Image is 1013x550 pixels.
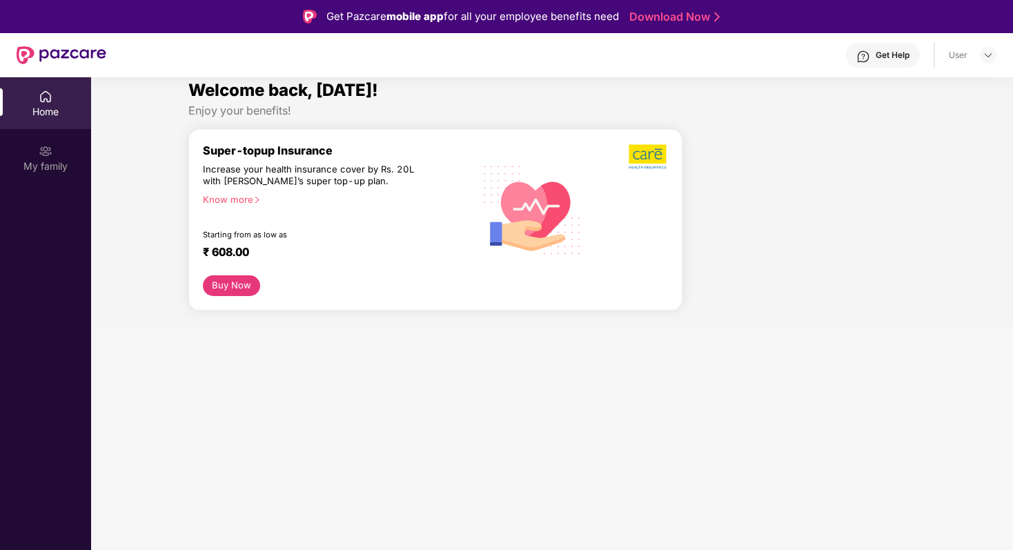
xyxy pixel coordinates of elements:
[253,196,261,204] span: right
[949,50,967,61] div: User
[188,80,378,100] span: Welcome back, [DATE]!
[39,90,52,104] img: svg+xml;base64,PHN2ZyBpZD0iSG9tZSIgeG1sbnM9Imh0dHA6Ly93d3cudzMub3JnLzIwMDAvc3ZnIiB3aWR0aD0iMjAiIG...
[188,104,916,118] div: Enjoy your benefits!
[474,150,591,268] img: svg+xml;base64,PHN2ZyB4bWxucz0iaHR0cDovL3d3dy53My5vcmcvMjAwMC9zdmciIHhtbG5zOnhsaW5rPSJodHRwOi8vd3...
[203,230,415,239] div: Starting from as low as
[203,144,474,157] div: Super-topup Insurance
[39,144,52,158] img: svg+xml;base64,PHN2ZyB3aWR0aD0iMjAiIGhlaWdodD0iMjAiIHZpZXdCb3g9IjAgMCAyMCAyMCIgZmlsbD0ibm9uZSIgeG...
[386,10,444,23] strong: mobile app
[856,50,870,63] img: svg+xml;base64,PHN2ZyBpZD0iSGVscC0zMngzMiIgeG1sbnM9Imh0dHA6Ly93d3cudzMub3JnLzIwMDAvc3ZnIiB3aWR0aD...
[876,50,909,61] div: Get Help
[629,10,716,24] a: Download Now
[203,164,415,188] div: Increase your health insurance cover by Rs. 20L with [PERSON_NAME]’s super top-up plan.
[714,10,720,24] img: Stroke
[203,245,460,262] div: ₹ 608.00
[326,8,619,25] div: Get Pazcare for all your employee benefits need
[983,50,994,61] img: svg+xml;base64,PHN2ZyBpZD0iRHJvcGRvd24tMzJ4MzIiIHhtbG5zPSJodHRwOi8vd3d3LnczLm9yZy8yMDAwL3N2ZyIgd2...
[203,275,260,296] button: Buy Now
[17,46,106,64] img: New Pazcare Logo
[203,194,466,204] div: Know more
[629,144,668,170] img: b5dec4f62d2307b9de63beb79f102df3.png
[303,10,317,23] img: Logo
